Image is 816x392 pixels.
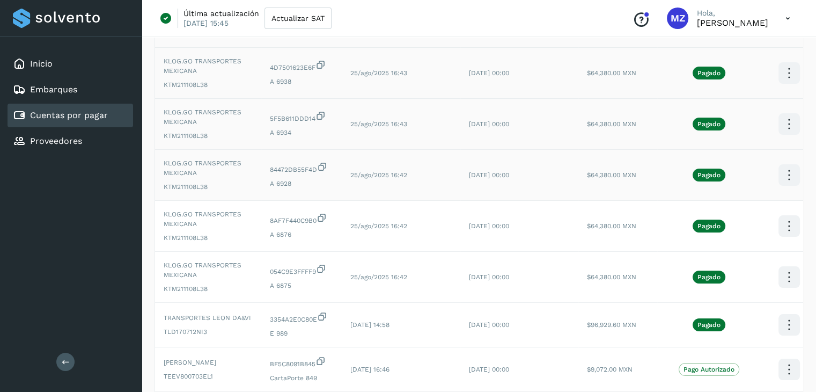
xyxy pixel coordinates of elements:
a: Inicio [30,59,53,69]
span: 054C9E3FFFF9 [270,264,333,277]
span: A 6934 [270,128,333,137]
span: BF5C8091B845 [270,356,333,369]
span: KTM211108L38 [164,233,253,243]
span: CartaPorte 849 [270,373,333,383]
span: TEEV800703EL1 [164,372,253,381]
span: 4D7501623E6F [270,60,333,72]
span: $64,380.00 MXN [587,120,636,128]
span: [DATE] 00:00 [469,69,509,77]
span: [DATE] 00:00 [469,120,509,128]
div: Proveedores [8,129,133,153]
a: Cuentas por pagar [30,110,108,120]
span: 25/ago/2025 16:42 [350,222,407,230]
span: A 6875 [270,281,333,291]
span: 84472DB55F4D [270,162,333,175]
div: Inicio [8,52,133,76]
button: Actualizar SAT [264,8,332,29]
span: TLD170712NI3 [164,327,253,337]
span: $9,072.00 MXN [587,366,633,373]
div: Embarques [8,78,133,101]
p: Pagado [697,321,721,329]
p: Pagado [697,120,721,128]
span: [PERSON_NAME] [164,358,253,367]
a: Proveedores [30,136,82,146]
span: 5F5B611DDD14 [270,111,333,124]
span: KLOG.GO TRANSPORTES MEXICANA [164,260,253,280]
span: 3354A2E0C80E [270,311,333,324]
span: KLOG.GO TRANSPORTES MEXICANA [164,158,253,178]
span: [DATE] 00:00 [469,366,509,373]
span: [DATE] 00:00 [469,171,509,179]
p: Pagado [697,273,721,281]
span: [DATE] 14:58 [350,321,389,329]
span: KLOG.GO TRANSPORTES MEXICANA [164,56,253,76]
span: A 6928 [270,179,333,188]
p: Pagado [697,69,721,77]
span: $64,380.00 MXN [587,273,636,281]
p: Última actualización [183,9,259,18]
span: 25/ago/2025 16:42 [350,171,407,179]
span: $96,929.60 MXN [587,321,636,329]
p: Pago Autorizado [683,366,734,373]
p: Mariana Zavala Uribe [697,18,768,28]
span: [DATE] 00:00 [469,273,509,281]
p: Pagado [697,171,721,179]
span: KLOG.GO TRANSPORTES MEXICANA [164,209,253,229]
div: Cuentas por pagar [8,104,133,127]
span: TRANSPORTES LEON DA&VI [164,313,253,323]
span: E 989 [270,329,333,338]
span: 25/ago/2025 16:42 [350,273,407,281]
p: Pagado [697,222,721,230]
span: [DATE] 00:00 [469,321,509,329]
span: KTM211108L38 [164,182,253,192]
span: Actualizar SAT [271,14,325,22]
span: KTM211108L38 [164,284,253,294]
span: $64,380.00 MXN [587,171,636,179]
span: [DATE] 00:00 [469,222,509,230]
p: [DATE] 15:45 [183,18,229,28]
span: A 6876 [270,230,333,239]
span: $64,380.00 MXN [587,222,636,230]
span: A 6938 [270,77,333,86]
span: KLOG.GO TRANSPORTES MEXICANA [164,107,253,127]
span: $64,380.00 MXN [587,69,636,77]
a: Embarques [30,84,77,95]
span: KTM211108L38 [164,131,253,141]
span: KTM211108L38 [164,80,253,90]
p: Hola, [697,9,768,18]
span: 25/ago/2025 16:43 [350,120,407,128]
span: [DATE] 16:46 [350,366,389,373]
span: 8AF7F440C9B0 [270,213,333,226]
span: 25/ago/2025 16:43 [350,69,407,77]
